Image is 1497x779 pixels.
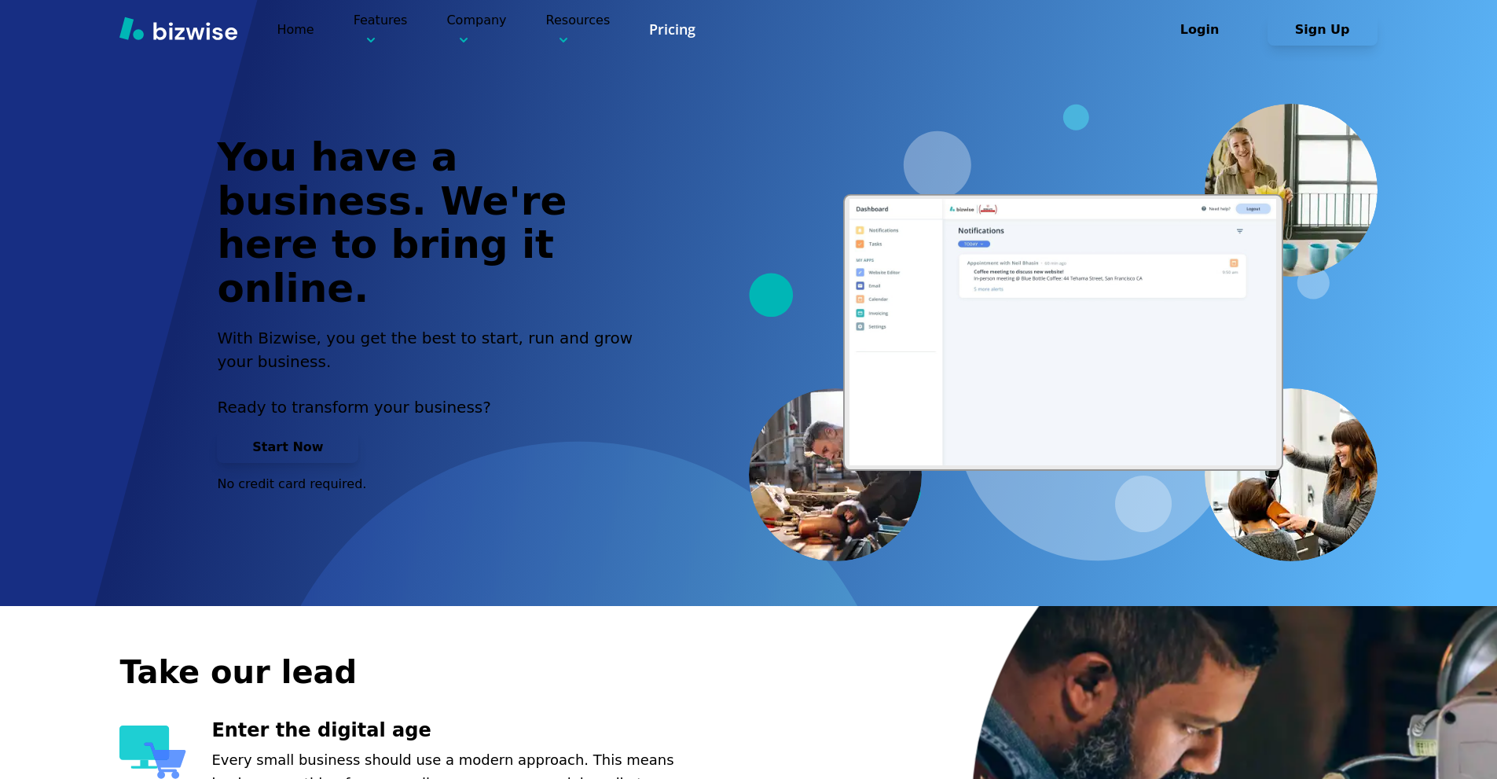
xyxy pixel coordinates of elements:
[217,439,358,454] a: Start Now
[211,718,709,744] h3: Enter the digital age
[119,726,186,779] img: Enter the digital age Icon
[217,326,651,373] h2: With Bizwise, you get the best to start, run and grow your business.
[1268,14,1378,46] button: Sign Up
[1145,14,1255,46] button: Login
[354,11,408,48] p: Features
[1145,22,1268,37] a: Login
[649,20,695,39] a: Pricing
[217,136,651,310] h1: You have a business. We're here to bring it online.
[1268,22,1378,37] a: Sign Up
[119,17,237,40] img: Bizwise Logo
[217,395,651,419] p: Ready to transform your business?
[446,11,506,48] p: Company
[277,22,314,37] a: Home
[119,651,1298,693] h2: Take our lead
[217,432,358,463] button: Start Now
[217,476,651,493] p: No credit card required.
[546,11,611,48] p: Resources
